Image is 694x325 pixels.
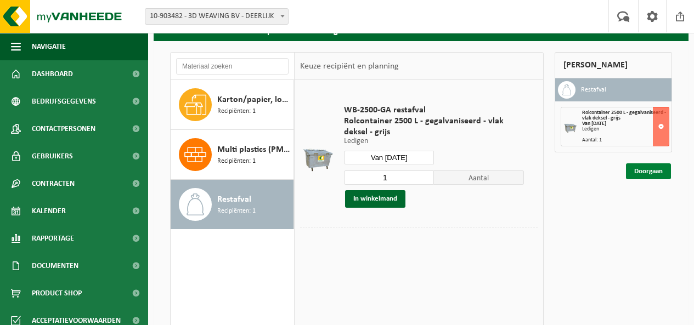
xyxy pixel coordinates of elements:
[344,151,434,164] input: Selecteer datum
[217,206,256,216] span: Recipiënten: 1
[145,8,289,25] span: 10-903482 - 3D WEAVING BV - DEERLIJK
[171,180,294,229] button: Restafval Recipiënten: 1
[32,252,78,280] span: Documenten
[626,163,671,179] a: Doorgaan
[582,138,669,143] div: Aantal: 1
[32,33,66,60] span: Navigatie
[32,280,82,307] span: Product Shop
[217,193,251,206] span: Restafval
[217,106,256,117] span: Recipiënten: 1
[176,58,289,75] input: Materiaal zoeken
[32,170,75,197] span: Contracten
[582,110,666,121] span: Rolcontainer 2500 L - gegalvaniseerd - vlak deksel - grijs
[582,127,669,132] div: Ledigen
[344,116,524,138] span: Rolcontainer 2500 L - gegalvaniseerd - vlak deksel - grijs
[145,9,288,24] span: 10-903482 - 3D WEAVING BV - DEERLIJK
[344,105,524,116] span: WB-2500-GA restafval
[295,53,404,80] div: Keuze recipiënt en planning
[171,130,294,180] button: Multi plastics (PMD/harde kunststoffen/spanbanden/EPS/folie naturel/folie gemengd) Recipiënten: 1
[555,52,672,78] div: [PERSON_NAME]
[217,93,291,106] span: Karton/papier, los (bedrijven)
[32,197,66,225] span: Kalender
[582,121,606,127] strong: Van [DATE]
[171,80,294,130] button: Karton/papier, los (bedrijven) Recipiënten: 1
[32,60,73,88] span: Dashboard
[434,170,524,185] span: Aantal
[32,225,74,252] span: Rapportage
[345,190,405,208] button: In winkelmand
[344,138,524,145] p: Ledigen
[32,142,73,170] span: Gebruikers
[217,156,256,167] span: Recipiënten: 1
[32,115,95,142] span: Contactpersonen
[217,143,291,156] span: Multi plastics (PMD/harde kunststoffen/spanbanden/EPS/folie naturel/folie gemengd)
[581,81,606,99] h3: Restafval
[32,88,96,115] span: Bedrijfsgegevens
